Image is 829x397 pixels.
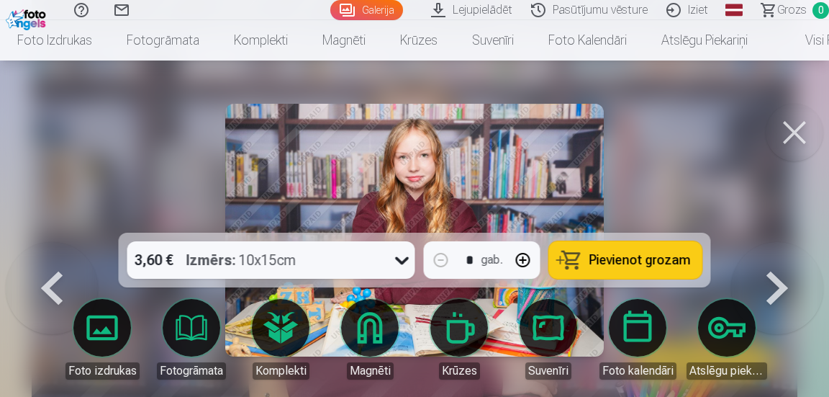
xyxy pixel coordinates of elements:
[109,20,217,61] a: Fotogrāmata
[777,1,807,19] span: Grozs
[305,20,383,61] a: Magnēti
[508,299,589,380] a: Suvenīri
[151,299,232,380] a: Fotogrāmata
[65,362,140,380] div: Foto izdrukas
[419,299,499,380] a: Krūzes
[186,250,236,270] strong: Izmērs :
[531,20,644,61] a: Foto kalendāri
[549,241,702,279] button: Pievienot grozam
[687,362,767,380] div: Atslēgu piekariņi
[62,299,142,380] a: Foto izdrukas
[599,362,676,380] div: Foto kalendāri
[347,362,394,380] div: Magnēti
[217,20,305,61] a: Komplekti
[812,2,829,19] span: 0
[597,299,678,380] a: Foto kalendāri
[157,362,226,380] div: Fotogrāmata
[589,254,691,267] span: Pievienot grozam
[644,20,765,61] a: Atslēgu piekariņi
[525,362,571,380] div: Suvenīri
[687,299,767,380] a: Atslēgu piekariņi
[127,241,181,279] div: 3,60 €
[439,362,480,380] div: Krūzes
[240,299,321,380] a: Komplekti
[186,241,296,279] div: 10x15cm
[253,362,309,380] div: Komplekti
[383,20,455,61] a: Krūzes
[481,251,503,269] div: gab.
[455,20,531,61] a: Suvenīri
[6,6,50,30] img: /fa1
[330,299,410,380] a: Magnēti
